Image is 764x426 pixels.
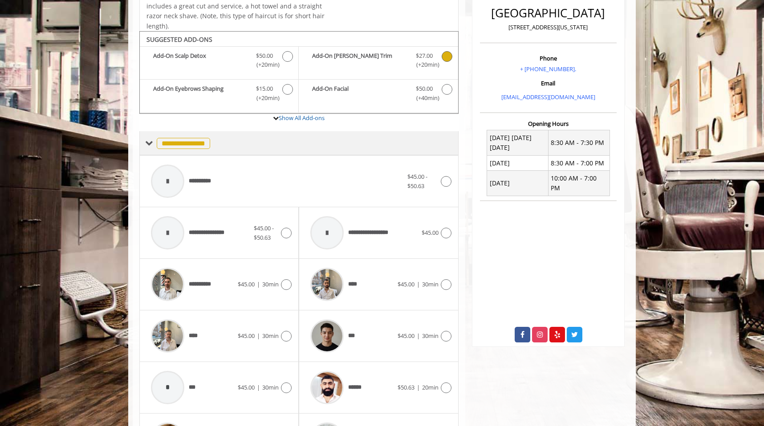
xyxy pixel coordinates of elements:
h2: [GEOGRAPHIC_DATA] [482,7,614,20]
div: The Made Man Haircut Add-onS [139,31,459,114]
span: $45.00 [398,280,415,288]
h3: Email [482,80,614,86]
label: Add-On Eyebrows Shaping [144,84,294,105]
span: 30min [422,280,439,288]
span: $45.00 [238,332,255,340]
span: | [257,280,260,288]
span: (+20min ) [252,60,278,69]
td: [DATE] [DATE] [DATE] [487,130,549,156]
span: | [417,280,420,288]
h3: Phone [482,55,614,61]
span: $45.00 - $50.63 [407,173,427,190]
span: | [257,332,260,340]
span: 30min [422,332,439,340]
span: $27.00 [416,51,433,60]
span: $15.00 [256,84,273,93]
a: Show All Add-ons [279,114,325,122]
td: [DATE] [487,156,549,171]
span: $50.00 [256,51,273,60]
a: + [PHONE_NUMBER]. [520,65,576,73]
td: [DATE] [487,171,549,196]
span: | [257,383,260,391]
span: (+20min ) [411,60,437,69]
a: [EMAIL_ADDRESS][DOMAIN_NAME] [501,93,595,101]
span: | [417,383,420,391]
span: $50.63 [398,383,415,391]
b: Add-On Eyebrows Shaping [153,84,247,103]
span: 20min [422,383,439,391]
td: 10:00 AM - 7:00 PM [548,171,610,196]
b: SUGGESTED ADD-ONS [146,35,212,44]
span: (+40min ) [411,93,437,103]
span: $45.00 [238,280,255,288]
span: | [417,332,420,340]
span: $45.00 - $50.63 [254,224,274,241]
span: 30min [262,332,279,340]
span: $45.00 [422,229,439,237]
p: [STREET_ADDRESS][US_STATE] [482,23,614,32]
b: Add-On Facial [312,84,406,103]
span: $45.00 [398,332,415,340]
span: $45.00 [238,383,255,391]
td: 8:30 AM - 7:00 PM [548,156,610,171]
span: $50.00 [416,84,433,93]
td: 8:30 AM - 7:30 PM [548,130,610,156]
label: Add-On Scalp Detox [144,51,294,72]
span: 30min [262,383,279,391]
b: Add-On Scalp Detox [153,51,247,70]
label: Add-On Facial [303,84,453,105]
b: Add-On [PERSON_NAME] Trim [312,51,406,70]
span: 30min [262,280,279,288]
h3: Opening Hours [480,121,617,127]
span: (+20min ) [252,93,278,103]
label: Add-On Beard Trim [303,51,453,72]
